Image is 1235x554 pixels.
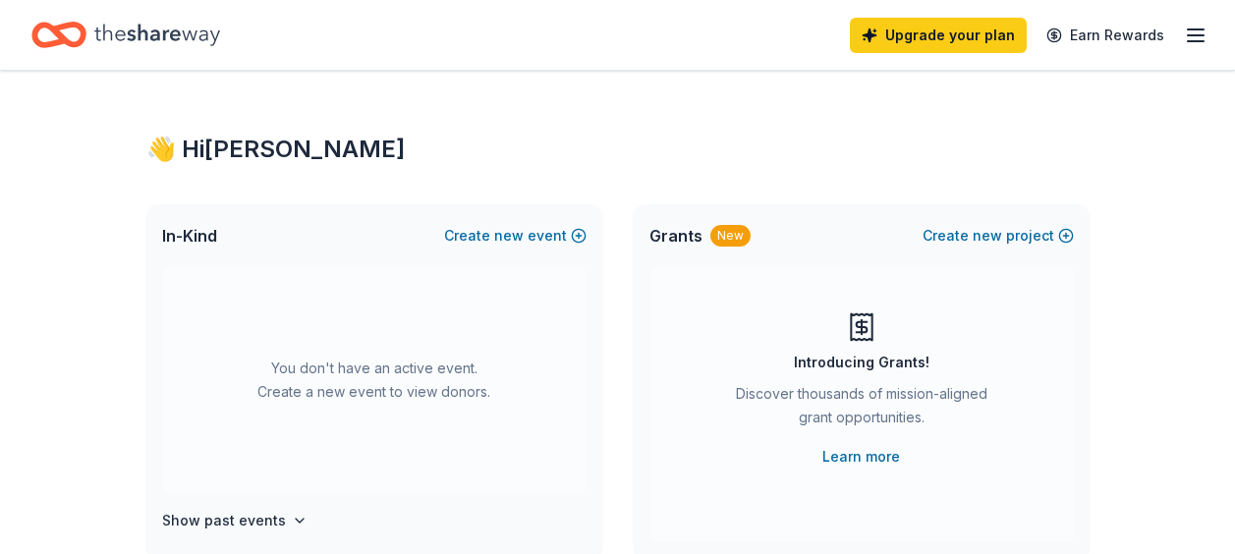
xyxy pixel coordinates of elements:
h4: Show past events [162,509,286,532]
div: You don't have an active event. Create a new event to view donors. [162,267,587,493]
div: 👋 Hi [PERSON_NAME] [146,134,1090,165]
button: Show past events [162,509,308,532]
span: new [494,224,524,248]
a: Upgrade your plan [850,18,1027,53]
div: New [710,225,751,247]
div: Introducing Grants! [794,351,929,374]
button: Createnewproject [923,224,1074,248]
a: Learn more [822,445,900,469]
a: Home [31,12,220,58]
span: In-Kind [162,224,217,248]
div: Discover thousands of mission-aligned grant opportunities. [728,382,995,437]
button: Createnewevent [444,224,587,248]
span: Grants [649,224,702,248]
span: new [973,224,1002,248]
a: Earn Rewards [1035,18,1176,53]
